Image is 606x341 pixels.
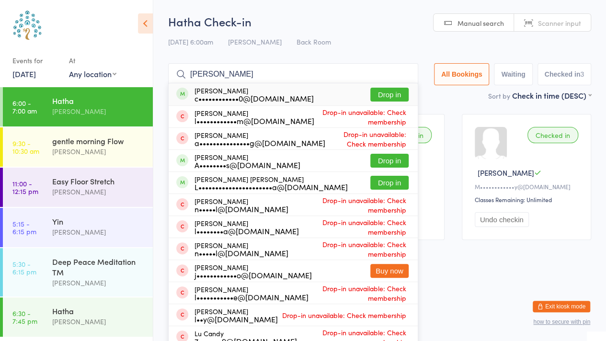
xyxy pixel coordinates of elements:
span: Drop-in unavailable: Check membership [280,308,409,322]
div: M••••••••••••y@[DOMAIN_NAME] [475,182,581,191]
div: [PERSON_NAME] [52,106,145,117]
span: Drop-in unavailable: Check membership [309,281,409,305]
button: Undo checkin [475,212,529,227]
div: [PERSON_NAME] [194,109,314,125]
div: [PERSON_NAME] [52,227,145,238]
span: Drop-in unavailable: Check membership [325,127,409,151]
h2: Hatha Check-in [168,13,591,29]
div: l••••••••a@[DOMAIN_NAME] [194,227,299,235]
button: Drop in [370,154,409,168]
span: Back Room [297,37,331,46]
button: All Bookings [434,63,490,85]
div: [PERSON_NAME] [52,186,145,197]
span: Drop-in unavailable: Check membership [299,215,409,239]
div: Hatha [52,95,145,106]
span: Scanner input [538,18,581,28]
div: Events for [12,53,59,68]
a: 11:00 -12:15 pmEasy Floor Stretch[PERSON_NAME] [3,168,153,207]
time: 6:30 - 7:45 pm [12,309,37,325]
span: [PERSON_NAME] [228,37,282,46]
div: a•••••••••••••••g@[DOMAIN_NAME] [194,139,325,147]
a: [DATE] [12,68,36,79]
div: A••••••••s@[DOMAIN_NAME] [194,161,300,169]
div: Any location [69,68,116,79]
div: n•••••l@[DOMAIN_NAME] [194,249,288,257]
div: Classes Remaining: Unlimited [475,195,581,204]
a: 6:00 -7:00 amHatha[PERSON_NAME] [3,87,153,126]
div: l••y@[DOMAIN_NAME] [194,315,278,323]
div: [PERSON_NAME] [52,316,145,327]
div: [PERSON_NAME] [194,241,288,257]
span: Manual search [457,18,504,28]
div: [PERSON_NAME] [194,87,314,102]
time: 9:30 - 10:30 am [12,139,39,155]
div: [PERSON_NAME] [52,146,145,157]
div: [PERSON_NAME] [PERSON_NAME] [194,175,348,191]
div: l•••••••••••e@[DOMAIN_NAME] [194,293,309,301]
time: 5:15 - 6:15 pm [12,220,36,235]
div: 3 [580,70,584,78]
label: Sort by [488,91,510,101]
input: Search [168,63,418,85]
div: [PERSON_NAME] [194,263,312,279]
div: [PERSON_NAME] [194,285,309,301]
div: Checked in [527,127,578,143]
div: Deep Peace Meditation TM [52,256,145,277]
div: c••••••••••••0@[DOMAIN_NAME] [194,94,314,102]
div: n•••••l@[DOMAIN_NAME] [194,205,288,213]
span: Drop-in unavailable: Check membership [288,193,409,217]
button: Waiting [494,63,532,85]
div: j••••••••••••o@[DOMAIN_NAME] [194,271,312,279]
span: [PERSON_NAME] [478,168,534,178]
time: 6:00 - 7:00 am [12,99,37,114]
div: Check in time (DESC) [512,90,591,101]
a: 5:15 -6:15 pmYin[PERSON_NAME] [3,208,153,247]
div: Easy Floor Stretch [52,176,145,186]
div: Yin [52,216,145,227]
button: Buy now [370,264,409,278]
div: L••••••••••••••••••••••a@[DOMAIN_NAME] [194,183,348,191]
a: 5:30 -6:15 pmDeep Peace Meditation TM[PERSON_NAME] [3,248,153,296]
time: 11:00 - 12:15 pm [12,180,38,195]
a: 6:30 -7:45 pmHatha[PERSON_NAME] [3,297,153,337]
img: Australian School of Meditation & Yoga [10,7,46,43]
div: [PERSON_NAME] [194,197,288,213]
div: [PERSON_NAME] [194,219,299,235]
button: Exit kiosk mode [533,301,590,312]
span: Drop-in unavailable: Check membership [314,105,409,129]
div: gentle morning Flow [52,136,145,146]
button: Drop in [370,176,409,190]
span: [DATE] 6:00am [168,37,213,46]
div: [PERSON_NAME] [52,277,145,288]
a: 9:30 -10:30 amgentle morning Flow[PERSON_NAME] [3,127,153,167]
div: [PERSON_NAME] [194,307,278,323]
button: Checked in3 [537,63,592,85]
div: At [69,53,116,68]
button: how to secure with pin [533,318,590,325]
span: Drop-in unavailable: Check membership [288,237,409,261]
div: Hatha [52,306,145,316]
div: [PERSON_NAME] [194,153,300,169]
time: 5:30 - 6:15 pm [12,260,36,275]
div: [PERSON_NAME] [194,131,325,147]
button: Drop in [370,88,409,102]
div: l••••••••••••m@[DOMAIN_NAME] [194,117,314,125]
